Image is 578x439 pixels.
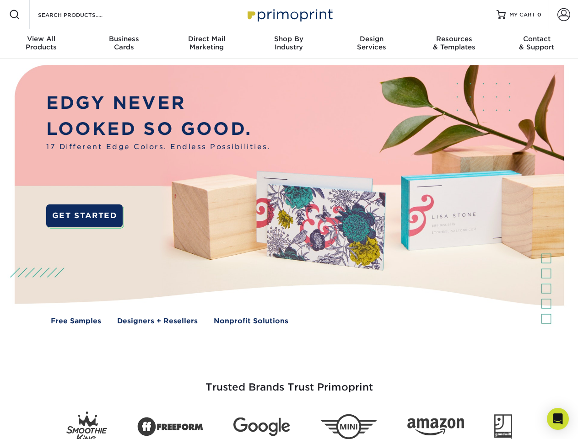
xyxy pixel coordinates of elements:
span: MY CART [509,11,535,19]
img: Goodwill [494,414,512,439]
input: SEARCH PRODUCTS..... [37,9,126,20]
a: Direct MailMarketing [165,29,248,59]
a: DesignServices [330,29,413,59]
a: Designers + Resellers [117,316,198,327]
h3: Trusted Brands Trust Primoprint [22,359,557,404]
span: Resources [413,35,495,43]
span: Business [82,35,165,43]
img: Primoprint [243,5,335,24]
div: Open Intercom Messenger [547,408,569,430]
a: Contact& Support [496,29,578,59]
p: LOOKED SO GOOD. [46,116,270,142]
div: & Templates [413,35,495,51]
div: Marketing [165,35,248,51]
span: Direct Mail [165,35,248,43]
div: & Support [496,35,578,51]
div: Cards [82,35,165,51]
div: Industry [248,35,330,51]
a: GET STARTED [46,204,123,227]
img: Amazon [407,418,464,436]
div: Services [330,35,413,51]
a: Free Samples [51,316,101,327]
img: Google [233,418,290,436]
a: Resources& Templates [413,29,495,59]
p: EDGY NEVER [46,90,270,116]
a: Nonprofit Solutions [214,316,288,327]
span: Design [330,35,413,43]
span: 0 [537,11,541,18]
span: 17 Different Edge Colors. Endless Possibilities. [46,142,270,152]
span: Shop By [248,35,330,43]
a: Shop ByIndustry [248,29,330,59]
a: BusinessCards [82,29,165,59]
span: Contact [496,35,578,43]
